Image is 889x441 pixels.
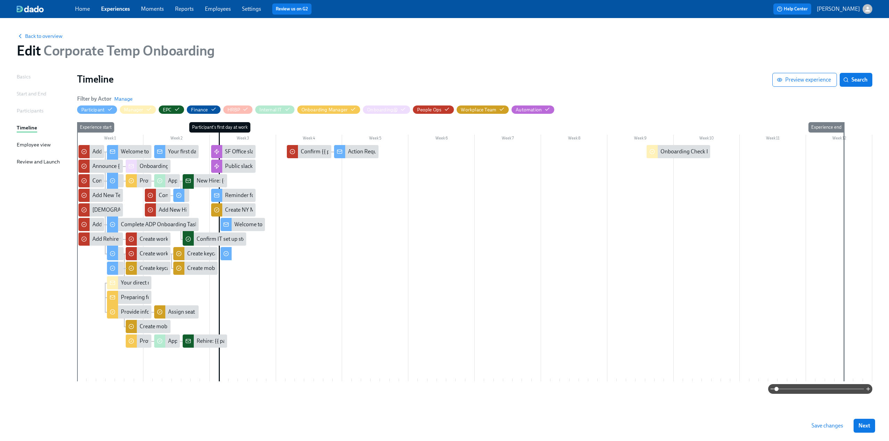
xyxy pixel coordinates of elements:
img: dado [17,6,44,12]
div: Experience end [808,122,844,133]
div: Onboarding Check In for {{ participant.fullName }} [660,148,780,155]
div: Week 10 [674,135,740,144]
div: Create mobile keycard for {{ participant.fullName }} (starting {{ participant.startDate | MMM DD ... [140,323,385,330]
div: Welcome to Team Rothy’s! [221,218,265,231]
div: Start and End [17,90,46,97]
div: Week 4 [276,135,342,144]
div: Your direct report {{ participant.fullName }}'s onboarding [107,276,151,289]
div: New Hire: {{ participant.fullName }} - {{ participant.role }} ({{ participant.startDate | MM/DD/Y... [197,177,433,185]
div: Week 11 [740,135,806,144]
div: Confirm {{ participant.fullName }} has completed ADP materials [145,189,171,202]
div: Provide IT Set-up info for {{ participant.fullName }} [140,337,259,345]
div: Your first day at [PERSON_NAME][GEOGRAPHIC_DATA] is nearly here! [154,145,199,158]
div: Create keycard for {{ participant.fullName }} (starting {{ participant.startDate | MMM DD YYYY }}) [126,262,170,275]
div: Create mobile keycard for {{ participant.fullName }} (starting {{ participant.startDate | MMM DD ... [173,262,218,275]
div: Week 12 [806,135,872,144]
div: Assign seat for {{ participant.fullName }} (starting {{ participant.startDate | MMM DD YYYY }}) [168,308,387,316]
div: Action Required: Outstanding Onboarding Docs [334,145,379,158]
div: Provide information for the Workplace team [107,305,151,319]
div: Your first day at [PERSON_NAME][GEOGRAPHIC_DATA] is nearly here! [168,148,337,155]
div: Reminder for [DATE]: please bring your I-9 docs [211,189,256,202]
div: SF Office slack channel [225,148,279,155]
div: Hide Finance [191,107,208,113]
span: Search [845,76,867,83]
button: Back to overview [17,33,63,40]
button: Manager [120,105,156,114]
div: Add Rehire {{ participant.fullName }} in ADP [92,221,197,228]
div: Add New Temp to Temp Tracker [78,189,123,202]
div: Hide Automation [516,107,542,113]
div: Add Rehire to Dado Corrections Sheet - {{ participant.fullName }} [92,235,245,243]
div: Week 6 [408,135,475,144]
div: Basics [17,73,31,80]
button: Workplace Team [457,105,509,114]
div: Hide Onboarding@ [367,107,398,113]
div: Add New Hire {{ participant.fullName }} in ADP [92,148,204,155]
button: Save changes [807,419,848,433]
a: Experiences [101,6,130,12]
div: Your direct report {{ participant.fullName }}'s onboarding [121,279,256,287]
a: dado [17,6,75,12]
div: Hide Onboarding Manager [301,107,348,113]
div: Complete ADP Onboarding Tasks [121,221,200,228]
button: Finance [187,105,220,114]
span: Save changes [812,422,843,429]
a: Employees [205,6,231,12]
p: [PERSON_NAME] [817,5,860,13]
div: Create mobile keycard for {{ participant.fullName }} (starting {{ participant.startDate | MMM DD ... [187,264,432,272]
span: Preview experience [778,76,831,83]
div: Create mobile keycard for {{ participant.fullName }} (starting {{ participant.startDate | MMM DD ... [126,320,170,333]
button: Manage [114,95,133,102]
div: Provide IT Set-up info for {{ participant.fullName }} [126,334,151,348]
button: Next [854,419,875,433]
div: Week 9 [607,135,674,144]
div: Assign seat for {{ participant.fullName }} (starting {{ participant.startDate | MMM DD YYYY }}) [154,305,199,319]
div: Create NY Mobile Keycard for {{ participant.fullName }} (starting {{ participant.startDate | MMM ... [211,203,256,217]
div: New Hire: {{ participant.fullName }} - {{ participant.role }} ({{ participant.startDate | MM/DD/Y... [183,174,227,187]
button: People Ops [413,105,454,114]
button: Search [840,73,872,87]
button: Onboarding Manager [297,105,360,114]
div: Week 5 [342,135,408,144]
div: Welcome to [PERSON_NAME]'s! [121,148,199,155]
a: Reports [175,6,194,12]
div: Participants [17,107,43,115]
h1: Timeline [77,73,772,85]
div: Rehire: {{ participant.fullName }} - {{ participant.role }} ({{ participant.startDate | MM/DD/YYY... [183,334,227,348]
span: Help Center [777,6,808,12]
div: Hide HRBP [227,107,240,113]
div: Create work email addresses for {{ participant.fullName }} ({{ participant.startDate | MM/DD/YYYY... [140,235,378,243]
div: [DEMOGRAPHIC_DATA] Employment End Date [92,206,206,214]
button: [PERSON_NAME] [817,4,872,14]
div: Week 1 [77,135,143,144]
div: Add New Hire Codes to Spreadsheet for {{ participant.fullName }} ({{ participant.startDate | MM/D... [145,203,189,217]
div: Welcome to [PERSON_NAME]'s! [107,145,151,158]
span: Corporate Temp Onboarding [41,42,215,59]
div: Create keycard for {{ participant.fullName }} (starting {{ participant.startDate | MMM DD YYYY }}) [187,250,415,257]
div: Announce {{ participant.fullName }} to CorporateOnboarding@? [92,162,246,170]
div: Review and Launch [17,158,60,166]
button: Review us on G2 [272,3,311,15]
div: Approve IT request for rehire {{ participant.fullName }} [168,337,297,345]
div: Welcome to Team Rothy’s! [234,221,297,228]
div: Hide Manager [124,107,143,113]
div: Hide Participant [81,107,105,113]
a: Review us on G2 [276,6,308,12]
div: Rehire: {{ participant.fullName }} - {{ participant.role }} ({{ participant.startDate | MM/DD/YYY... [197,337,426,345]
div: Public slack channels [225,162,275,170]
div: Create work email addresses for {{ participant.fullName }} ({{ participant.startDate | MM/DD/YYYY... [126,247,170,260]
h1: Edit [17,42,215,59]
h6: Filter by Actor [77,95,111,103]
div: Approve IT request for new hire {{ participant.fullName }} [154,174,180,187]
span: Next [858,422,870,429]
button: Automation [512,105,554,114]
button: Participant [77,105,117,114]
div: Week 8 [541,135,607,144]
div: Create keycard for {{ participant.fullName }} (starting {{ participant.startDate | MMM DD YYYY }}) [173,247,218,260]
div: Confirm if {{ participant.fullName }}'s manager will do their onboarding [92,177,261,185]
div: Week 2 [143,135,210,144]
a: Home [75,6,90,12]
div: Complete ADP Onboarding Tasks [107,218,199,231]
